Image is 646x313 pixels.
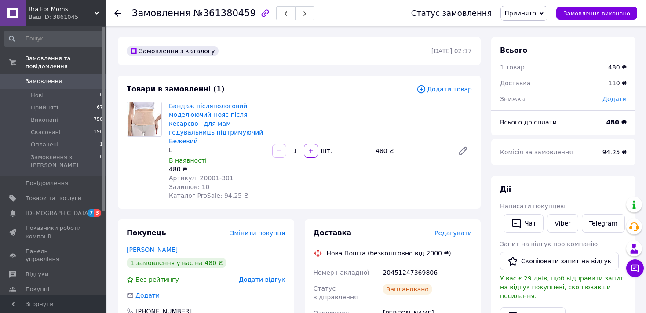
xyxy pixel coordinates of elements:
div: Повернутися назад [114,9,121,18]
span: Замовлення та повідомлення [26,55,106,70]
span: 3 [94,209,101,217]
span: Прийняті [31,104,58,112]
span: Редагувати [434,229,472,237]
span: Запит на відгук про компанію [500,240,598,247]
span: Комісія за замовлення [500,149,573,156]
span: 7 [88,209,95,217]
span: Відгуки [26,270,48,278]
span: Знижка [500,95,525,102]
button: Чат з покупцем [626,259,644,277]
span: Додати [602,95,627,102]
a: Viber [547,214,578,233]
span: 0 [100,153,103,169]
div: Статус замовлення [411,9,492,18]
div: 20451247369806 [381,265,474,280]
span: 1 товар [500,64,525,71]
span: 758 [94,116,103,124]
span: 94.25 ₴ [602,149,627,156]
div: 480 ₴ [169,165,265,174]
div: 480 ₴ [608,63,627,72]
div: L [169,146,265,154]
span: Додати відгук [239,276,285,283]
span: Доставка [500,80,530,87]
span: Замовлення [26,77,62,85]
span: Написати покупцеві [500,203,566,210]
span: Замовлення [132,8,191,18]
span: №361380459 [193,8,256,18]
a: [PERSON_NAME] [127,246,178,253]
span: Без рейтингу [135,276,179,283]
span: Панель управління [26,247,81,263]
span: Прийнято [504,10,536,17]
time: [DATE] 02:17 [431,47,472,55]
button: Скопіювати запит на відгук [500,252,619,270]
span: Номер накладної [314,269,369,276]
div: Заплановано [383,284,432,295]
span: У вас є 29 днів, щоб відправити запит на відгук покупцеві, скопіювавши посилання. [500,275,624,299]
span: Додати [135,292,160,299]
span: Оплачені [31,141,58,149]
span: Додати товар [416,84,472,94]
div: 110 ₴ [603,73,632,93]
div: Ваш ID: 3861045 [29,13,106,21]
span: В наявності [169,157,207,164]
span: Каталог ProSale: 94.25 ₴ [169,192,248,199]
span: Виконані [31,116,58,124]
div: 1 замовлення у вас на 480 ₴ [127,258,226,268]
a: Бандаж післяпологовий моделюючий Пояс після кесарєво і для мам-годувальниць підтримуючий Бежевий [169,102,263,145]
span: Артикул: 20001-301 [169,175,234,182]
span: Змінити покупця [230,229,285,237]
span: Статус відправлення [314,285,358,301]
button: Замовлення виконано [556,7,637,20]
span: 67 [97,104,103,112]
span: Доставка [314,229,352,237]
span: 190 [94,128,103,136]
span: Залишок: 10 [169,183,209,190]
span: Товари та послуги [26,194,81,202]
a: Telegram [582,214,625,233]
span: Всього [500,46,527,55]
a: Редагувати [454,142,472,160]
span: Bra For Moms [29,5,95,13]
span: Повідомлення [26,179,68,187]
span: Замовлення виконано [563,10,630,17]
span: 1 [100,141,103,149]
span: Замовлення з [PERSON_NAME] [31,153,100,169]
div: шт. [319,146,333,155]
span: 0 [100,91,103,99]
span: Нові [31,91,44,99]
span: Всього до сплати [500,119,557,126]
span: Товари в замовленні (1) [127,85,225,93]
span: Дії [500,185,511,193]
span: Показники роботи компанії [26,224,81,240]
div: Нова Пошта (безкоштовно від 2000 ₴) [325,249,453,258]
div: 480 ₴ [372,145,451,157]
span: Покупці [26,285,49,293]
div: Замовлення з каталогу [127,46,219,56]
span: [DEMOGRAPHIC_DATA] [26,209,91,217]
span: Покупець [127,229,166,237]
input: Пошук [4,31,104,47]
b: 480 ₴ [606,119,627,126]
button: Чат [504,214,544,233]
span: Скасовані [31,128,61,136]
img: Бандаж післяпологовий моделюючий Пояс після кесарєво і для мам-годувальниць підтримуючий Бежевий [127,102,161,136]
